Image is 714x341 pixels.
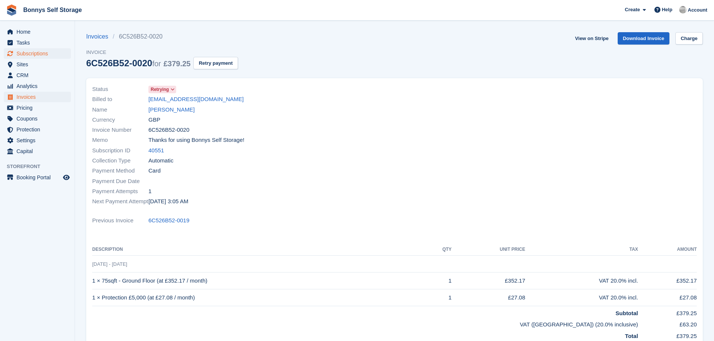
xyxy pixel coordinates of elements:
span: Settings [16,135,61,146]
a: View on Stripe [572,32,611,45]
a: Invoices [86,32,113,41]
span: Payment Attempts [92,187,148,196]
td: VAT ([GEOGRAPHIC_DATA]) (20.0% inclusive) [92,317,638,329]
span: Retrying [151,86,169,93]
td: £27.08 [638,289,697,306]
span: Invoices [16,92,61,102]
th: QTY [425,244,452,256]
a: menu [4,70,71,80]
span: Invoice Number [92,126,148,134]
a: Charge [675,32,703,45]
span: £379.25 [163,60,190,68]
span: Automatic [148,156,174,165]
a: menu [4,113,71,124]
span: 1 [148,187,151,196]
nav: breadcrumbs [86,32,238,41]
a: menu [4,27,71,37]
span: Previous Invoice [92,216,148,225]
span: Name [92,106,148,114]
span: Capital [16,146,61,156]
span: Tasks [16,37,61,48]
span: Payment Due Date [92,177,148,186]
span: Payment Method [92,167,148,175]
img: stora-icon-8386f47178a22dfd0bd8f6a31ec36ba5ce8667c1dd55bd0f319d3a0aa187defe.svg [6,4,17,16]
a: Download Invoice [618,32,670,45]
span: Account [688,6,707,14]
span: Thanks for using Bonnys Self Storage! [148,136,244,144]
th: Tax [525,244,638,256]
strong: Subtotal [615,310,638,316]
span: Subscription ID [92,146,148,155]
a: menu [4,81,71,91]
a: [PERSON_NAME] [148,106,195,114]
div: VAT 20.0% incl. [525,277,638,285]
a: menu [4,103,71,113]
a: menu [4,92,71,102]
td: £379.25 [638,329,697,341]
span: Storefront [7,163,75,170]
td: 1 [425,289,452,306]
th: Description [92,244,425,256]
th: Amount [638,244,697,256]
span: 6C526B52-0020 [148,126,189,134]
span: [DATE] - [DATE] [92,261,127,267]
span: Help [662,6,672,13]
button: Retry payment [193,57,238,69]
a: menu [4,37,71,48]
span: Collection Type [92,156,148,165]
span: Next Payment Attempt [92,197,148,206]
img: James Bonny [679,6,687,13]
td: £352.17 [452,273,525,289]
span: Memo [92,136,148,144]
span: Invoice [86,49,238,56]
span: Status [92,85,148,94]
span: Coupons [16,113,61,124]
span: Card [148,167,161,175]
a: 6C526B52-0019 [148,216,189,225]
a: 40551 [148,146,164,155]
a: menu [4,135,71,146]
td: £379.25 [638,306,697,317]
td: 1 × Protection £5,000 (at £27.08 / month) [92,289,425,306]
td: £27.08 [452,289,525,306]
a: menu [4,146,71,156]
td: £63.20 [638,317,697,329]
a: Bonnys Self Storage [20,4,85,16]
span: Protection [16,124,61,135]
a: [EMAIL_ADDRESS][DOMAIN_NAME] [148,95,244,104]
span: Booking Portal [16,172,61,183]
span: CRM [16,70,61,80]
span: Pricing [16,103,61,113]
a: Preview store [62,173,71,182]
a: menu [4,124,71,135]
span: for [152,60,161,68]
span: Create [625,6,640,13]
td: 1 [425,273,452,289]
a: menu [4,172,71,183]
th: Unit Price [452,244,525,256]
a: menu [4,48,71,59]
a: Retrying [148,85,176,94]
span: Billed to [92,95,148,104]
td: 1 × 75sqft - Ground Floor (at £352.17 / month) [92,273,425,289]
span: Sites [16,59,61,70]
strong: Total [625,333,638,339]
span: Analytics [16,81,61,91]
td: £352.17 [638,273,697,289]
span: Home [16,27,61,37]
span: GBP [148,116,160,124]
span: Currency [92,116,148,124]
div: VAT 20.0% incl. [525,293,638,302]
span: Subscriptions [16,48,61,59]
time: 2025-08-29 02:05:21 UTC [148,197,188,206]
a: menu [4,59,71,70]
div: 6C526B52-0020 [86,58,190,68]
